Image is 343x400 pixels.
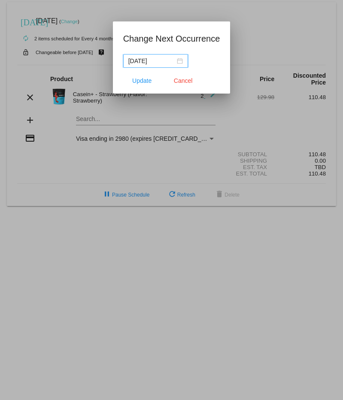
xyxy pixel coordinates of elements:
input: Select date [128,56,175,66]
button: Close dialog [164,73,202,88]
h1: Change Next Occurrence [123,32,220,45]
span: Cancel [174,77,193,84]
button: Update [123,73,161,88]
span: Update [132,77,152,84]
